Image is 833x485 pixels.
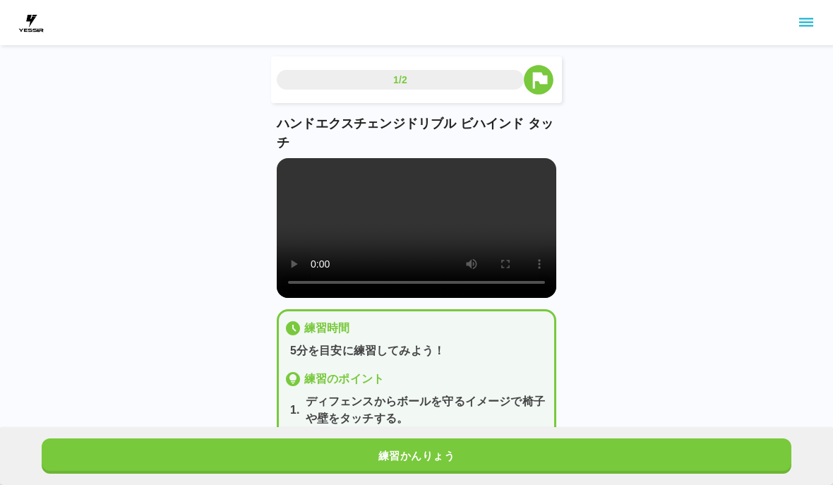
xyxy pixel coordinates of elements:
[794,11,818,35] button: sidemenu
[42,438,791,474] button: 練習かんりょう
[304,320,350,337] p: 練習時間
[290,342,549,359] p: 5分を目安に練習してみよう！
[393,73,407,87] p: 1/2
[304,371,384,388] p: 練習のポイント
[290,402,300,419] p: 1 .
[277,114,556,152] p: ハンドエクスチェンジドリブル ビハインド タッチ
[306,393,549,427] p: ディフェンスからボールを守るイメージで椅子や壁をタッチする。
[17,8,45,37] img: dummy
